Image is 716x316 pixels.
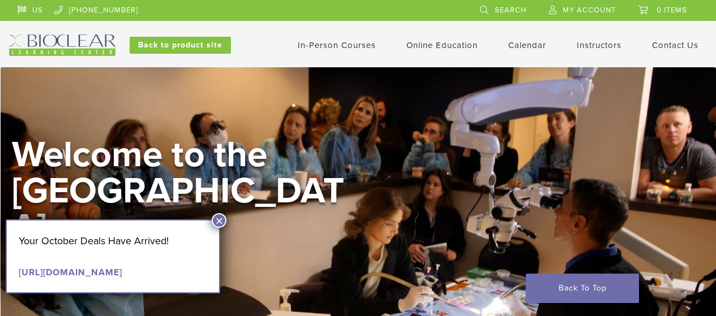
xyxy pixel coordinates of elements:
a: Back to product site [130,37,231,54]
a: Instructors [577,40,621,50]
a: Calendar [508,40,546,50]
span: Search [495,6,526,15]
a: [URL][DOMAIN_NAME] [19,267,122,278]
span: My Account [563,6,616,15]
p: Your October Deals Have Arrived! [19,232,208,249]
h2: Welcome to the [GEOGRAPHIC_DATA] [12,137,351,245]
a: Back To Top [526,274,639,303]
a: In-Person Courses [298,40,376,50]
img: Bioclear [9,34,115,56]
a: Online Education [406,40,478,50]
button: Close [212,213,226,228]
a: Contact Us [652,40,698,50]
span: 0 items [657,6,687,15]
